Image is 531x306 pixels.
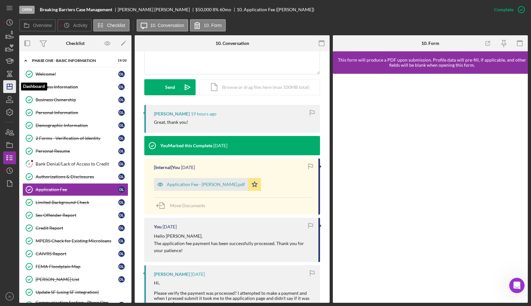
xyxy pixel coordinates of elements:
button: Overview [19,19,56,31]
a: FEMA Floodplain MapDL [22,260,128,273]
div: Complete [494,3,513,16]
a: [PERSON_NAME] ListDL [22,273,128,286]
div: Hi [PERSON_NAME], [10,66,100,73]
div: Personal Information [36,110,118,115]
div: Close [113,3,124,14]
div: [PERSON_NAME] [154,272,190,277]
button: Start recording [41,205,46,210]
div: Checklist [66,41,85,46]
label: 10. Form [204,23,222,28]
div: Business Ownership [36,97,118,102]
div: MPERS Check for Existing Microloans [36,238,118,243]
button: Activity [57,19,91,31]
div: D L [118,199,125,206]
div: Limited Background Check [36,200,118,205]
button: Emoji picker [20,205,25,210]
button: JK [3,290,16,303]
div: Application Fee - [PERSON_NAME].pdf [167,182,245,187]
label: Checklist [107,23,125,28]
div: D L [118,109,125,116]
div: Hello [PERSON_NAME]! Thank you for notifying me on this! I will reach out to [PERSON_NAME]. Thank... [23,157,123,183]
div: Hope this email finds you well. A Brightpoint client, [PERSON_NAME], reached out to Lenderfit. Hi... [10,76,100,107]
a: 8Bank Denial/Lack of Access to CreditDL [22,157,128,170]
time: 2025-10-06 17:57 [191,111,216,116]
p: The application fee payment has been successfully processed. Thank you for your patience! [154,240,312,254]
div: Phase One - Basic Information [32,59,111,63]
div: D L [118,238,125,244]
button: Gif picker [30,205,36,210]
a: Sex Offender ReportDL [22,209,128,222]
time: 2025-09-30 16:01 [191,272,205,277]
div: [PERSON_NAME] List [36,277,118,282]
div: Open [19,6,35,14]
div: 2 Forms - Verification of Identity [36,136,118,141]
b: Breaking Barriers Case Management [40,7,112,12]
textarea: Message… [5,191,123,202]
button: Move Documents [154,198,212,214]
div: Hi [PERSON_NAME],Hope this email finds you well. A Brightpoint client, [PERSON_NAME], reached out... [5,63,105,136]
div: D L [118,263,125,270]
time: 2025-09-30 19:33 [181,165,195,170]
a: Application FeeDL [22,183,128,196]
div: This form will produce a PDF upon submission. Profile data will pre-fill, if applicable, and othe... [336,57,528,68]
div: D L [118,212,125,218]
div: [PERSON_NAME] [PERSON_NAME] [118,7,195,12]
button: go back [4,3,16,15]
time: 2025-09-30 16:28 [163,224,177,229]
a: Update SF (using SF integration) [22,286,128,299]
button: Complete [488,3,528,16]
div: D L [118,148,125,154]
div: D L [118,186,125,193]
div: Jeremy says… [5,157,123,191]
a: Business InformationDL [22,81,128,93]
text: JK [8,295,12,298]
div: You [154,224,162,229]
div: You Marked this Complete [160,143,212,148]
div: Our offices are closed for the Fourth of July Holiday until [DATE]. [20,38,116,51]
div: Update SF (using SF integration) [36,290,128,295]
a: Authorizations & DisclosuresDL [22,170,128,183]
p: Hello [PERSON_NAME], [154,233,312,240]
div: Best, [10,120,100,126]
div: Hi, Please verify the payment was processed? I attempted to make a payment and when I pressed sub... [154,280,314,306]
a: CAIVRS ReportDL [22,247,128,260]
div: 60 mo [220,7,231,12]
div: D L [118,225,125,231]
div: D L [118,251,125,257]
button: 10. Conversation [137,19,189,31]
tspan: 8 [28,162,30,166]
div: [PERSON_NAME] [154,111,190,116]
div: D L [118,84,125,90]
div: Thank you and have a great weekend! [10,111,100,117]
div: D L [118,135,125,141]
div: [Internal] You [154,165,180,170]
a: 2 Forms - Verification of IdentityDL [22,132,128,145]
div: CAIVRS Report [36,251,118,256]
iframe: Lenderfit form [339,80,522,296]
div: Hello [PERSON_NAME]! Thank you for notifying me on this! I will reach out to [PERSON_NAME]. Thank... [28,160,118,179]
div: [PERSON_NAME] [10,126,100,133]
div: D L [118,71,125,77]
div: Sex Offender Report [36,213,118,218]
div: 10. Conversation [215,41,249,46]
a: Welcome!DL [22,68,128,81]
label: Overview [33,23,52,28]
a: MPERS Check for Existing MicroloansDL [22,234,128,247]
label: Activity [73,23,87,28]
div: [PERSON_NAME] • [DATE] [10,138,61,141]
span: $50,000 [195,7,212,12]
a: Demographic InformationDL [22,119,128,132]
div: 10. Application Fee ([PERSON_NAME]) [237,7,314,12]
button: Home [100,3,113,15]
iframe: Intercom live chat [509,278,525,293]
div: Christina says… [5,63,123,148]
a: Credit ReportDL [22,222,128,234]
img: Profile image for Operator [18,4,29,14]
a: Limited Background CheckDL [22,196,128,209]
p: The team can also help [31,8,80,14]
div: D L [118,276,125,283]
time: 2025-09-30 19:34 [213,143,227,148]
div: Bank Denial/Lack of Access to Credit [36,161,118,166]
div: Business Information [36,84,118,89]
div: 8 % [213,7,219,12]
